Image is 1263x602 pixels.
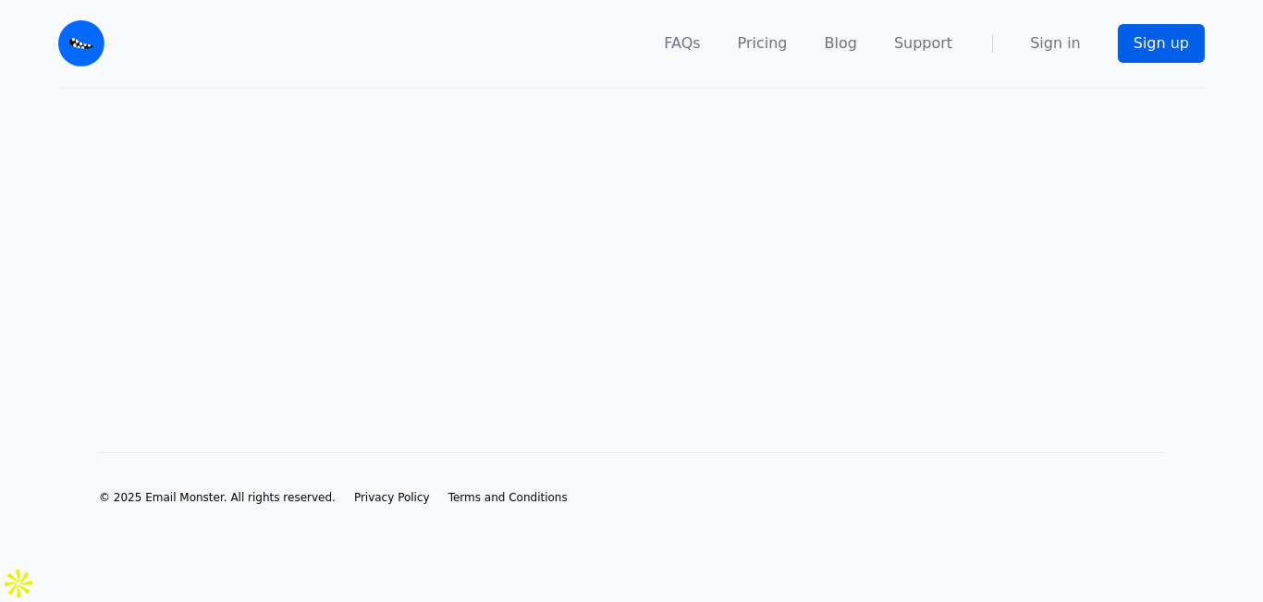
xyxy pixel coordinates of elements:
[1118,24,1205,63] a: Sign up
[354,491,430,504] span: Privacy Policy
[664,32,700,55] a: FAQs
[894,32,952,55] a: Support
[448,490,568,505] a: Terms and Conditions
[738,32,788,55] a: Pricing
[99,490,336,505] li: © 2025 Email Monster. All rights reserved.
[58,20,104,67] img: Email Monster
[354,490,430,505] a: Privacy Policy
[448,491,568,504] span: Terms and Conditions
[825,32,857,55] a: Blog
[1030,32,1081,55] a: Sign in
